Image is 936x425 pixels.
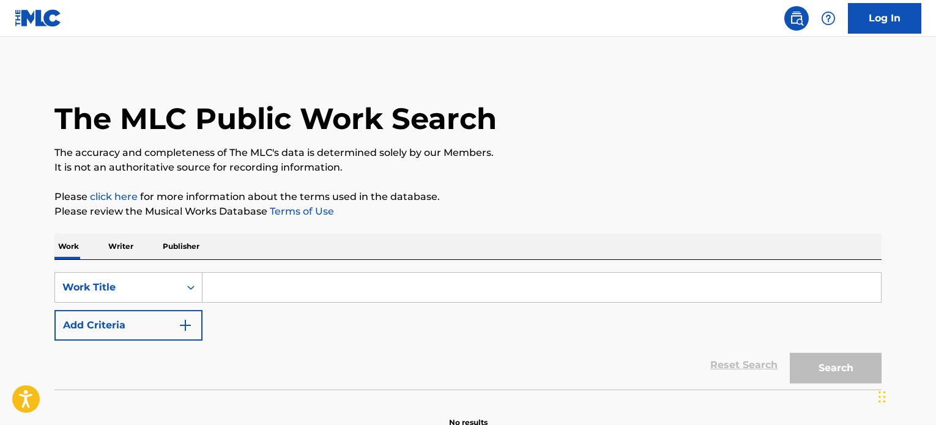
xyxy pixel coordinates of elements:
[789,11,804,26] img: search
[54,272,882,390] form: Search Form
[54,190,882,204] p: Please for more information about the terms used in the database.
[54,100,497,137] h1: The MLC Public Work Search
[878,379,886,415] div: Drag
[54,146,882,160] p: The accuracy and completeness of The MLC's data is determined solely by our Members.
[816,6,841,31] div: Help
[90,191,138,202] a: click here
[54,234,83,259] p: Work
[54,204,882,219] p: Please review the Musical Works Database
[875,366,936,425] iframe: Chat Widget
[54,160,882,175] p: It is not an authoritative source for recording information.
[159,234,203,259] p: Publisher
[62,280,173,295] div: Work Title
[784,6,809,31] a: Public Search
[848,3,921,34] a: Log In
[15,9,62,27] img: MLC Logo
[267,205,334,217] a: Terms of Use
[54,310,202,341] button: Add Criteria
[105,234,137,259] p: Writer
[178,318,193,333] img: 9d2ae6d4665cec9f34b9.svg
[821,11,836,26] img: help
